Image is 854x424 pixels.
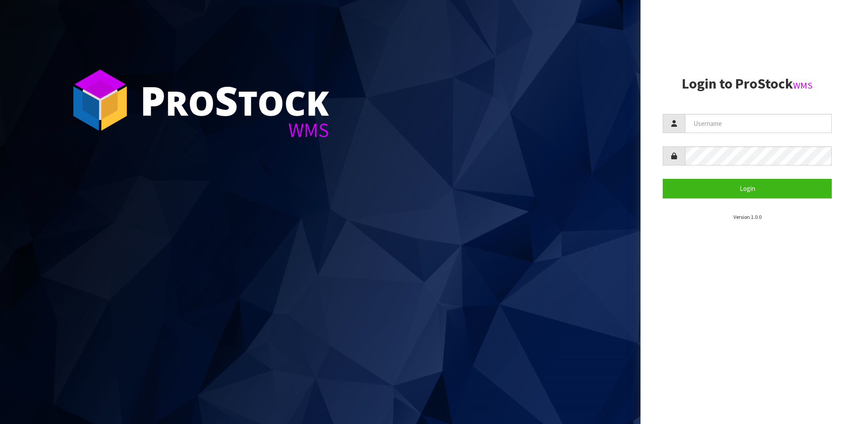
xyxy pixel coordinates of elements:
div: WMS [140,120,329,140]
small: Version 1.0.0 [733,214,761,220]
small: WMS [793,80,813,91]
img: ProStock Cube [67,67,133,133]
span: S [215,73,238,127]
div: ro tock [140,80,329,120]
input: Username [685,114,832,133]
button: Login [663,179,832,198]
span: P [140,73,165,127]
h2: Login to ProStock [663,76,832,92]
